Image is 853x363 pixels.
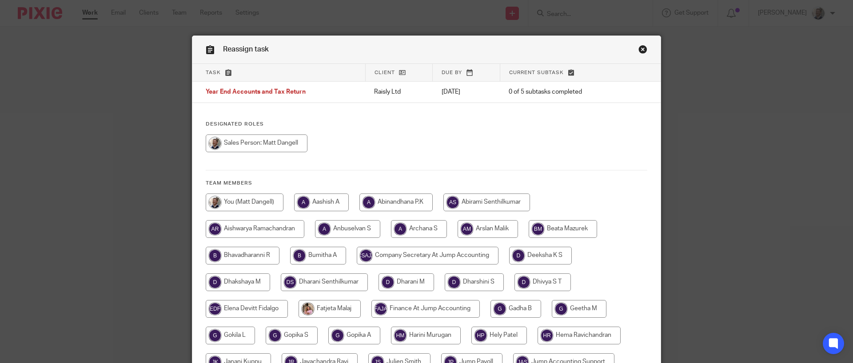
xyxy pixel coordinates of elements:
[442,87,491,96] p: [DATE]
[509,70,564,75] span: Current subtask
[206,70,221,75] span: Task
[223,46,269,53] span: Reassign task
[206,89,306,95] span: Year End Accounts and Tax Return
[638,45,647,57] a: Close this dialog window
[206,121,647,128] h4: Designated Roles
[442,70,462,75] span: Due by
[374,87,424,96] p: Raisly Ltd
[206,180,647,187] h4: Team members
[375,70,395,75] span: Client
[500,82,624,103] td: 0 of 5 subtasks completed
